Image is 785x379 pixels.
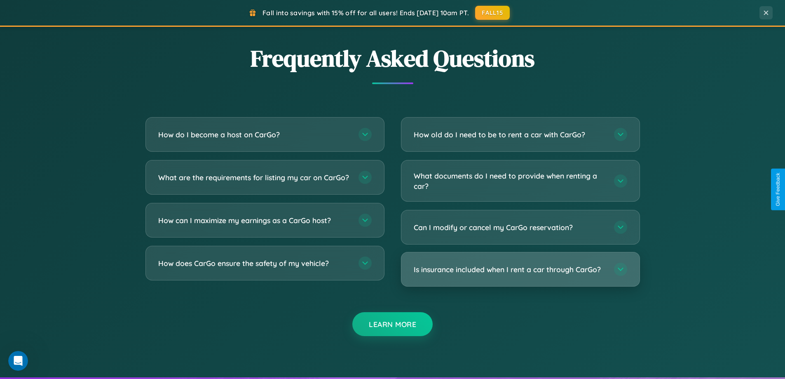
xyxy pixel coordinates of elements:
[145,42,640,74] h2: Frequently Asked Questions
[158,215,350,226] h3: How can I maximize my earnings as a CarGo host?
[158,258,350,268] h3: How does CarGo ensure the safety of my vehicle?
[414,171,606,191] h3: What documents do I need to provide when renting a car?
[775,173,781,206] div: Give Feedback
[414,222,606,233] h3: Can I modify or cancel my CarGo reservation?
[158,129,350,140] h3: How do I become a host on CarGo?
[414,129,606,140] h3: How old do I need to be to rent a car with CarGo?
[158,172,350,183] h3: What are the requirements for listing my car on CarGo?
[475,6,510,20] button: FALL15
[8,351,28,371] iframe: Intercom live chat
[414,264,606,275] h3: Is insurance included when I rent a car through CarGo?
[262,9,469,17] span: Fall into savings with 15% off for all users! Ends [DATE] 10am PT.
[352,312,433,336] button: Learn More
